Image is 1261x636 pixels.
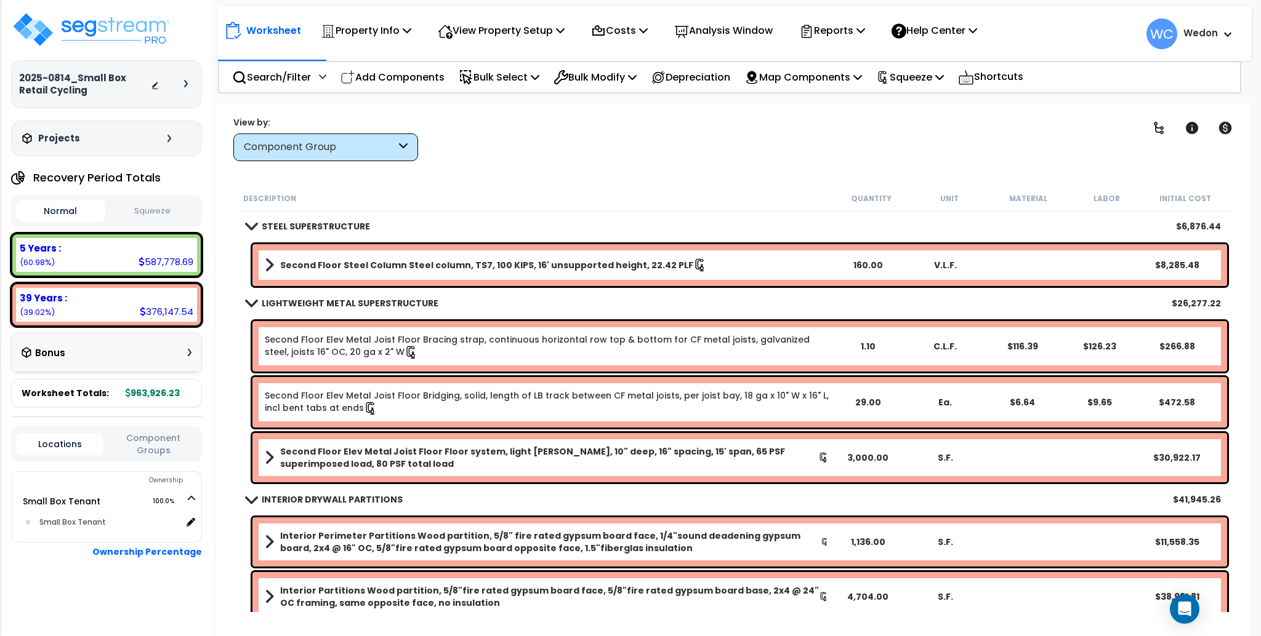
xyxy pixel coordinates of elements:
div: $11,558.35 [1139,536,1215,548]
div: 1.10 [830,340,906,352]
div: $6,876.44 [1177,220,1222,233]
div: V.L.F. [908,259,983,271]
div: S.F. [908,536,983,548]
a: Assembly Title [265,530,829,554]
small: (60.98%) [20,257,55,268]
b: Interior Partitions Wood partition, 5/8"fire rated gypsum board face, 5/8"fire rated gypsum board... [280,584,819,609]
div: 4,704.00 [830,590,906,603]
div: $6.64 [985,396,1060,408]
p: Add Components [340,69,445,85]
h3: Bonus [35,348,65,359]
p: Map Components [744,69,862,85]
p: Squeeze [876,69,944,85]
b: Interior Perimeter Partitions Wood partition, 5/8" fire rated gypsum board face, 1/4"sound deaden... [280,530,821,554]
a: Assembly Title [265,256,829,274]
p: Bulk Select [459,69,539,85]
div: 3,000.00 [830,451,906,464]
div: Add Components [334,63,451,92]
p: Costs [591,22,648,39]
small: Material [1009,194,1047,204]
p: Shortcuts [958,68,1023,86]
div: View by: [233,116,418,129]
div: $266.88 [1139,340,1215,352]
b: LIGHTWEIGHT METAL SUPERSTRUCTURE [262,297,438,309]
div: Small Box Tenant [36,515,182,530]
div: $26,277.22 [1172,297,1222,309]
small: Unit [940,194,959,204]
p: Worksheet [246,22,301,39]
div: $9.65 [1062,396,1138,408]
small: Quantity [851,194,892,204]
button: Locations [16,433,103,455]
p: Analysis Window [674,22,773,39]
div: 29.00 [830,396,906,408]
b: INTERIOR DRYWALL PARTITIONS [262,493,403,506]
button: Squeeze [108,201,198,222]
div: $8,285.48 [1139,259,1215,271]
div: 587,778.69 [139,255,193,268]
button: Component Groups [110,431,197,457]
p: Help Center [892,22,977,39]
b: STEEL SUPERSTRUCTURE [262,220,370,233]
div: 376,147.54 [140,305,193,318]
div: Shortcuts [951,62,1030,92]
b: Second Floor Steel Column Steel column, TS7, 100 KIPS, 16' unsupported height, 22.42 PLF [280,259,693,271]
div: S.F. [908,451,983,464]
p: Property Info [321,22,411,39]
a: Individual Item [265,333,829,359]
div: $472.58 [1139,396,1215,408]
h4: Recovery Period Totals [33,172,161,184]
div: Ea. [908,396,983,408]
small: Description [243,194,296,204]
div: 160.00 [830,259,906,271]
div: S.F. [908,590,983,603]
span: 100.0% [153,494,185,509]
div: $30,922.17 [1139,451,1215,464]
div: 1,136.00 [830,536,906,548]
b: 39 Years : [20,292,67,304]
p: View Property Setup [438,22,565,39]
div: Open Intercom Messenger [1170,594,1199,624]
small: Labor [1094,194,1120,204]
div: $41,945.26 [1174,493,1222,506]
h3: Projects [38,132,80,145]
span: WC [1146,18,1177,49]
h3: 2025-0814_Small Box Retail Cycling [19,72,151,97]
span: Worksheet Totals: [22,387,109,399]
b: 5 Years : [20,242,61,255]
div: C.L.F. [908,340,983,352]
p: Search/Filter [232,69,311,85]
p: Depreciation [651,69,730,85]
a: Assembly Title [265,445,829,470]
p: Bulk Modify [554,69,637,85]
div: Ownership [36,473,201,488]
a: Assembly Title [265,584,829,609]
div: $38,981.81 [1139,590,1215,603]
small: Initial Cost [1159,194,1211,204]
a: Small Box Tenant 100.0% [23,495,100,507]
p: Reports [799,22,865,39]
b: Second Floor Elev Metal Joist Floor Floor system, light [PERSON_NAME], 10" deep, 16" spacing, 15'... [280,445,818,470]
div: $116.39 [985,340,1060,352]
b: Ownership Percentage [92,546,202,558]
div: Component Group [244,140,396,154]
small: (39.02%) [20,307,55,317]
img: logo_pro_r.png [11,11,171,48]
div: Depreciation [644,63,737,92]
button: Normal [16,200,105,222]
b: 963,926.23 [126,387,180,399]
b: Wedon [1183,26,1218,39]
div: $126.23 [1062,340,1138,352]
a: Individual Item [265,389,829,415]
